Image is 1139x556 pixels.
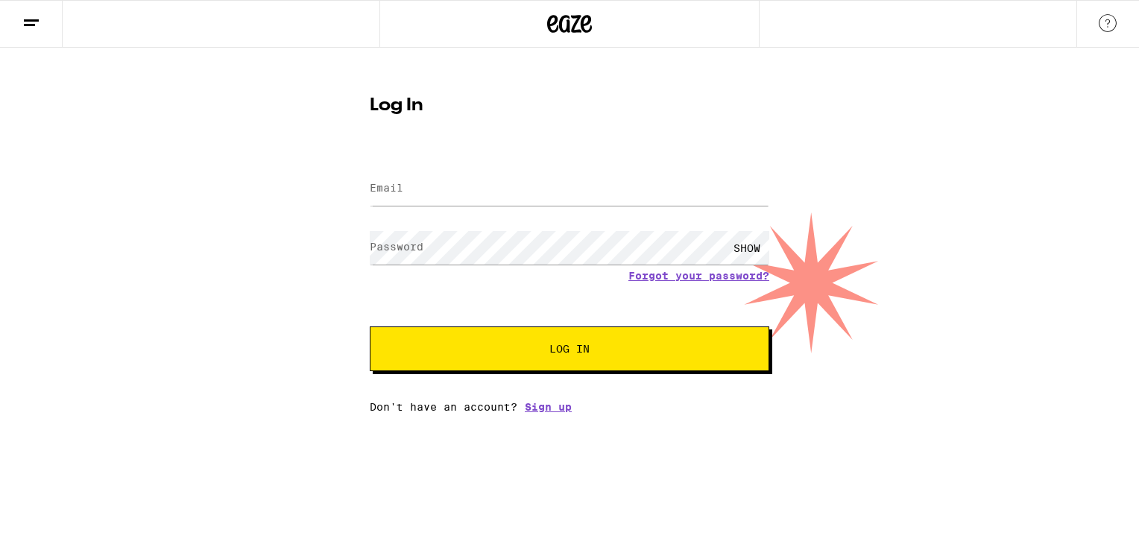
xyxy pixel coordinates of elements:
h1: Log In [370,97,769,115]
div: Don't have an account? [370,401,769,413]
div: SHOW [725,231,769,265]
button: Log In [370,326,769,371]
a: Forgot your password? [628,270,769,282]
span: Log In [549,344,590,354]
label: Password [370,241,423,253]
input: Email [370,172,769,206]
a: Sign up [525,401,572,413]
label: Email [370,182,403,194]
